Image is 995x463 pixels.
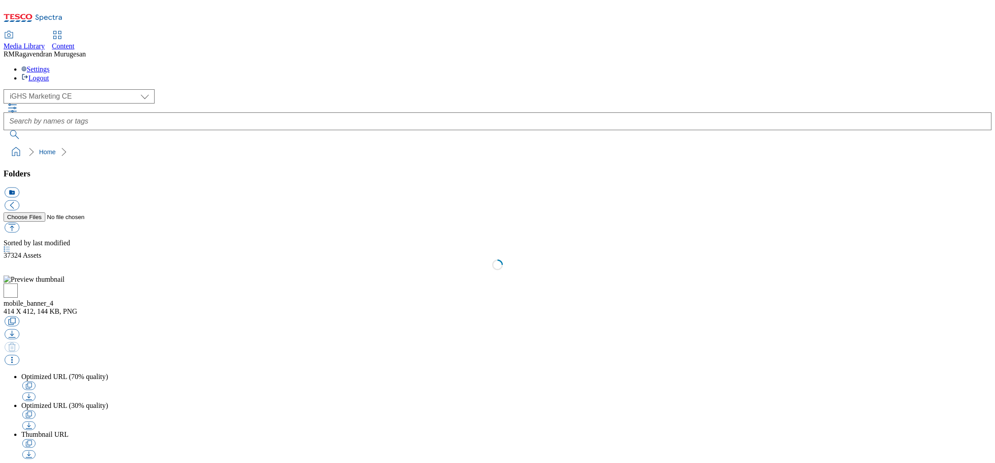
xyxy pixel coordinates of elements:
[4,251,23,259] span: 37324
[21,74,49,82] a: Logout
[4,169,991,179] h3: Folders
[4,112,991,130] input: Search by names or tags
[52,32,75,50] a: Content
[15,50,86,58] span: Ragavendran Murugesan
[39,148,56,156] a: Home
[4,251,41,259] span: Assets
[21,402,108,409] span: Optimized URL (30% quality)
[21,65,50,73] a: Settings
[4,50,15,58] span: RM
[4,239,70,247] span: Sorted by last modified
[52,42,75,50] span: Content
[4,42,45,50] span: Media Library
[4,307,991,315] div: 414 X 412, 144 KB, PNG
[21,373,108,380] span: Optimized URL (70% quality)
[4,32,45,50] a: Media Library
[9,145,23,159] a: home
[4,144,991,160] nav: breadcrumb
[4,299,991,307] div: mobile_banner_4
[21,431,68,438] span: Thumbnail URL
[4,275,64,283] img: Preview thumbnail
